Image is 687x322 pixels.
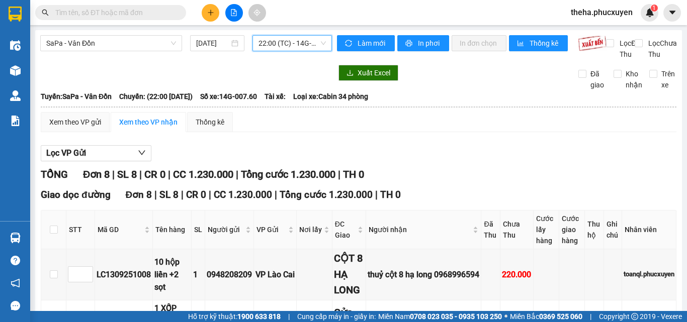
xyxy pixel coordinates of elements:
span: | [590,311,591,322]
span: CC 1.230.000 [214,189,272,200]
span: Kho nhận [622,68,646,90]
th: Ghi chú [604,210,622,249]
sup: 1 [651,5,658,12]
td: VP Lào Cai [254,249,297,300]
span: Lọc VP Gửi [46,147,86,159]
span: | [338,168,340,180]
span: Người gửi [208,224,243,235]
span: theha.phucxuyen [563,6,641,19]
span: | [139,168,142,180]
span: Tổng cước 1.230.000 [280,189,373,200]
button: syncLàm mới [337,35,395,51]
strong: 0708 023 035 - 0935 103 250 [410,312,502,320]
th: Cước giao hàng [559,210,585,249]
b: Tuyến: SaPa - Vân Đồn [41,92,112,100]
span: bar-chart [517,40,526,48]
button: bar-chartThống kê [509,35,568,51]
span: Mã GD [98,224,142,235]
span: TH 0 [380,189,401,200]
span: TH 0 [343,168,364,180]
button: Lọc VP Gửi [41,145,151,161]
th: Cước lấy hàng [534,210,559,249]
button: In đơn chọn [452,35,506,51]
th: Nhân viên [622,210,676,249]
span: Miền Bắc [510,311,582,322]
span: ⚪️ [504,314,507,318]
span: | [112,168,115,180]
span: | [181,189,184,200]
span: sync [345,40,354,48]
th: STT [66,210,95,249]
span: Đã giao [586,68,608,90]
span: copyright [631,313,638,320]
strong: 0369 525 060 [539,312,582,320]
span: printer [405,40,414,48]
span: Nơi lấy [299,224,322,235]
span: Hỗ trợ kỹ thuật: [188,311,281,322]
th: Chưa Thu [500,210,534,249]
div: Thống kê [196,117,224,128]
span: Giao dọc đường [41,189,111,200]
button: caret-down [663,4,681,22]
span: CR 0 [144,168,165,180]
img: warehouse-icon [10,233,21,243]
button: printerIn phơi [397,35,449,51]
span: Người nhận [369,224,471,235]
div: Xem theo VP nhận [119,117,178,128]
strong: 1900 633 818 [237,312,281,320]
span: Đơn 8 [126,189,152,200]
img: warehouse-icon [10,40,21,51]
div: 10 hộp liền +2 sọt [154,256,190,293]
span: TỔNG [41,168,68,180]
span: Tài xế: [265,91,286,102]
div: 1 [193,268,203,281]
button: aim [248,4,266,22]
span: Trên xe [657,68,679,90]
img: 9k= [578,35,607,51]
span: caret-down [668,8,677,17]
span: CR 0 [186,189,206,200]
span: Đơn 8 [83,168,110,180]
div: LC1309251008 [97,268,151,281]
th: SL [192,210,205,249]
div: thuỷ cột 8 hạ long 0968996594 [368,268,479,281]
span: question-circle [11,256,20,265]
span: plus [207,9,214,16]
span: Thống kê [530,38,560,49]
button: plus [202,4,219,22]
span: | [275,189,277,200]
span: | [375,189,378,200]
span: | [236,168,238,180]
span: Lọc Đã Thu [616,38,642,60]
th: Đã Thu [481,210,500,249]
span: Chuyến: (22:00 [DATE]) [119,91,193,102]
div: VP Lào Cai [255,268,295,281]
img: warehouse-icon [10,90,21,101]
span: download [347,69,354,77]
span: Lọc Chưa Thu [644,38,678,60]
span: Tổng cước 1.230.000 [241,168,335,180]
input: 13/09/2025 [196,38,229,49]
div: Xem theo VP gửi [49,117,101,128]
div: 220.000 [502,268,532,281]
img: solution-icon [10,116,21,126]
img: icon-new-feature [645,8,654,17]
div: toanql.phucxuyen [624,269,674,279]
img: logo-vxr [9,7,22,22]
span: down [138,149,146,157]
span: | [168,168,170,180]
span: search [42,9,49,16]
span: Xuất Excel [358,67,390,78]
span: | [209,189,211,200]
span: | [288,311,290,322]
button: downloadXuất Excel [338,65,398,81]
span: SaPa - Vân Đồn [46,36,176,51]
span: Miền Nam [378,311,502,322]
span: CC 1.230.000 [173,168,233,180]
button: file-add [225,4,243,22]
th: Thu hộ [585,210,604,249]
span: file-add [230,9,237,16]
span: SL 8 [117,168,137,180]
span: Loại xe: Cabin 34 phòng [293,91,368,102]
span: notification [11,278,20,288]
